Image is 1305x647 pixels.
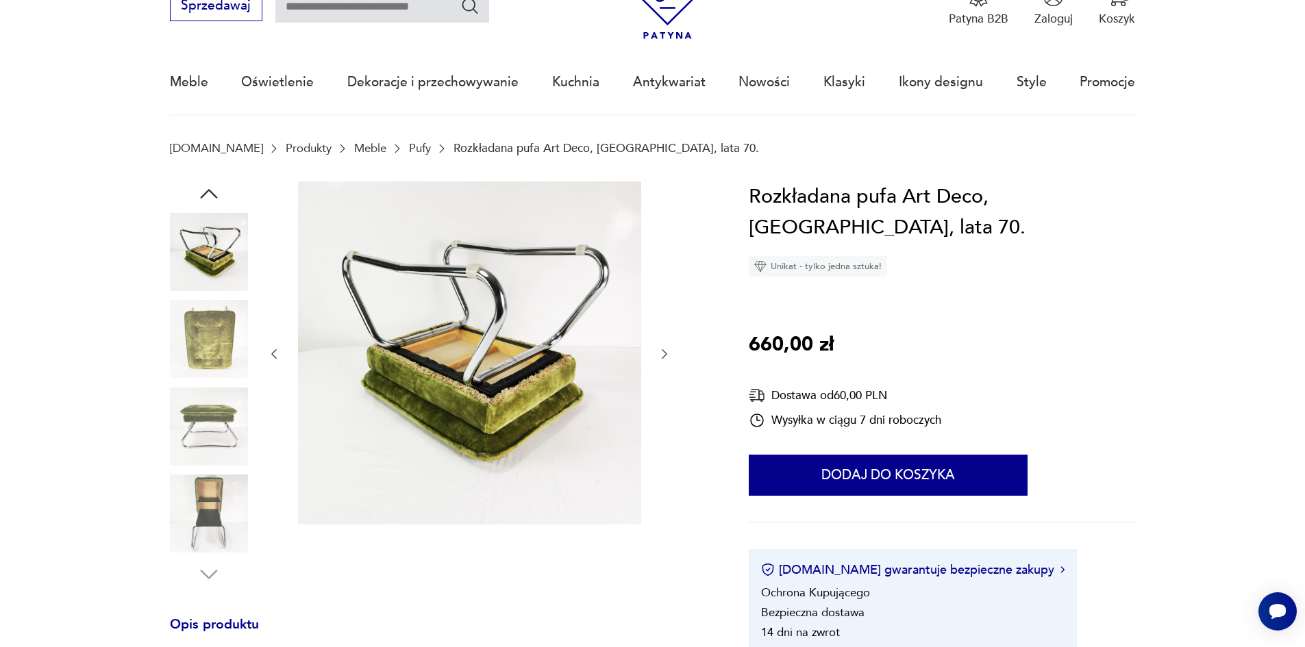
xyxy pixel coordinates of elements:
img: Zdjęcie produktu Rozkładana pufa Art Deco, Niemcy, lata 70. [170,474,248,553]
li: Ochrona Kupującego [761,585,870,600]
p: Koszyk [1099,11,1135,27]
a: Produkty [286,142,332,155]
div: Dostawa od 60,00 PLN [749,387,941,404]
p: Zaloguj [1034,11,1073,27]
a: [DOMAIN_NAME] [170,142,263,155]
img: Ikona diamentu [754,260,767,272]
p: 660,00 zł [749,329,834,361]
li: 14 dni na zwrot [761,624,840,640]
a: Klasyki [823,51,865,114]
a: Style [1017,51,1047,114]
a: Oświetlenie [241,51,314,114]
h1: Rozkładana pufa Art Deco, [GEOGRAPHIC_DATA], lata 70. [749,181,1135,244]
a: Meble [170,51,208,114]
p: Patyna B2B [949,11,1008,27]
p: Rozkładana pufa Art Deco, [GEOGRAPHIC_DATA], lata 70. [453,142,759,155]
img: Zdjęcie produktu Rozkładana pufa Art Deco, Niemcy, lata 70. [170,213,248,291]
img: Ikona certyfikatu [761,563,775,576]
img: Zdjęcie produktu Rozkładana pufa Art Deco, Niemcy, lata 70. [170,388,248,466]
iframe: Smartsupp widget button [1258,592,1297,631]
a: Ikony designu [899,51,983,114]
a: Meble [354,142,386,155]
a: Antykwariat [633,51,706,114]
a: Nowości [738,51,790,114]
a: Promocje [1080,51,1135,114]
div: Unikat - tylko jedna sztuka! [749,256,887,277]
img: Zdjęcie produktu Rozkładana pufa Art Deco, Niemcy, lata 70. [298,181,641,524]
a: Sprzedawaj [170,1,262,12]
h3: Opis produktu [170,620,710,647]
div: Wysyłka w ciągu 7 dni roboczych [749,412,941,429]
img: Zdjęcie produktu Rozkładana pufa Art Deco, Niemcy, lata 70. [170,300,248,378]
img: Ikona strzałki w prawo [1060,566,1065,573]
a: Pufy [409,142,431,155]
li: Bezpieczna dostawa [761,605,865,620]
button: [DOMAIN_NAME] gwarantuje bezpieczne zakupy [761,561,1065,579]
a: Dekoracje i przechowywanie [347,51,519,114]
a: Kuchnia [552,51,599,114]
button: Dodaj do koszyka [749,455,1028,496]
img: Ikona dostawy [749,387,765,404]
